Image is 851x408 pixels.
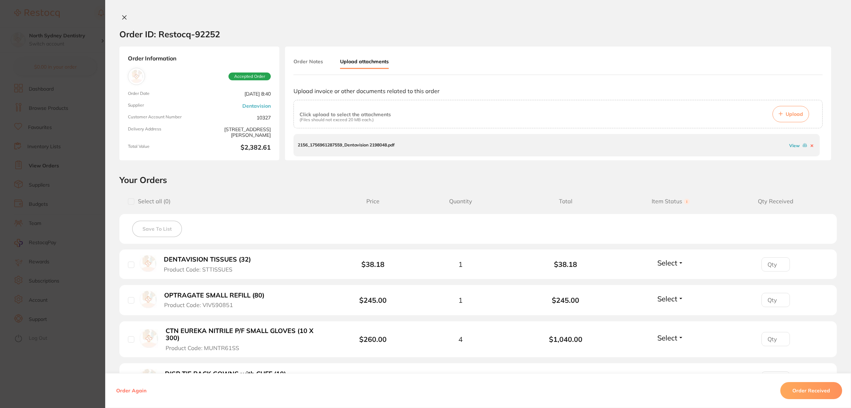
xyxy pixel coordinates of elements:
[359,296,387,305] b: $245.00
[166,345,239,351] span: Product Code: MUNTR61SS
[128,55,271,62] strong: Order Information
[723,198,828,205] span: Qty Received
[657,258,677,267] span: Select
[119,29,220,39] h2: Order ID: Restocq- 92252
[655,373,686,382] button: Select
[128,91,196,97] span: Order Date
[780,382,842,399] button: Order Received
[202,114,271,120] span: 10327
[300,117,391,122] p: (Files should not exceed 20 MB each.)
[361,260,384,269] b: $38.18
[513,260,618,268] b: $38.18
[202,127,271,138] span: [STREET_ADDRESS][PERSON_NAME]
[130,70,143,83] img: Dentavision
[513,335,618,343] b: $1,040.00
[458,335,463,343] span: 4
[657,294,677,303] span: Select
[618,198,723,205] span: Item Status
[761,332,790,346] input: Qty
[338,198,408,205] span: Price
[657,333,677,342] span: Select
[128,144,196,152] span: Total Value
[761,257,790,272] input: Qty
[140,369,157,387] img: DISP TIE BACK GOWNS with CUFF (10)
[655,333,686,342] button: Select
[162,256,259,273] button: DENTAVISION TISSUES (32) Product Code: STTISSUES
[140,329,158,348] img: CTN EUREKA NITRILE P/F SMALL GLOVES (10 X 300)
[340,55,389,69] button: Upload attachments
[761,293,790,307] input: Qty
[128,114,196,120] span: Customer Account Number
[119,175,837,185] h2: Your Orders
[163,370,293,387] button: DISP TIE BACK GOWNS with CUFF (10) Product Code: WMGOWN10
[114,387,149,394] button: Order Again
[164,256,251,263] b: DENTAVISION TISSUES (32)
[165,370,286,378] b: DISP TIE BACK GOWNS with CUFF (10)
[300,112,391,117] p: Click upload to select the attachments
[298,143,394,147] p: 2156_1756961287559_Dentavision 2198048.pdf
[164,266,232,273] span: Product Code: STTISSUES
[293,55,323,68] button: Order Notes
[128,127,196,138] span: Delivery Address
[164,292,264,299] b: OPTRAGATE SMALL REFILL (80)
[408,198,513,205] span: Quantity
[458,260,463,268] span: 1
[513,198,618,205] span: Total
[786,111,803,117] span: Upload
[657,373,677,382] span: Select
[293,88,823,94] p: Upload invoice or other documents related to this order
[789,143,800,148] a: View
[166,327,325,342] b: CTN EUREKA NITRILE P/F SMALL GLOVES (10 X 300)
[202,91,271,97] span: [DATE] 8:40
[228,73,271,80] span: Accepted Order
[655,258,686,267] button: Select
[359,335,387,344] b: $260.00
[163,327,327,352] button: CTN EUREKA NITRILE P/F SMALL GLOVES (10 X 300) Product Code: MUNTR61SS
[132,221,182,237] button: Save To List
[128,103,196,109] span: Supplier
[202,144,271,152] b: $2,382.61
[655,294,686,303] button: Select
[140,291,157,308] img: OPTRAGATE SMALL REFILL (80)
[140,255,156,272] img: DENTAVISION TISSUES (32)
[772,106,809,122] button: Upload
[242,103,271,109] a: Dentavision
[164,302,233,308] span: Product Code: VIV590851
[761,371,790,386] input: Qty
[513,296,618,304] b: $245.00
[458,296,463,304] span: 1
[162,291,272,309] button: OPTRAGATE SMALL REFILL (80) Product Code: VIV590851
[134,198,171,205] span: Select all ( 0 )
